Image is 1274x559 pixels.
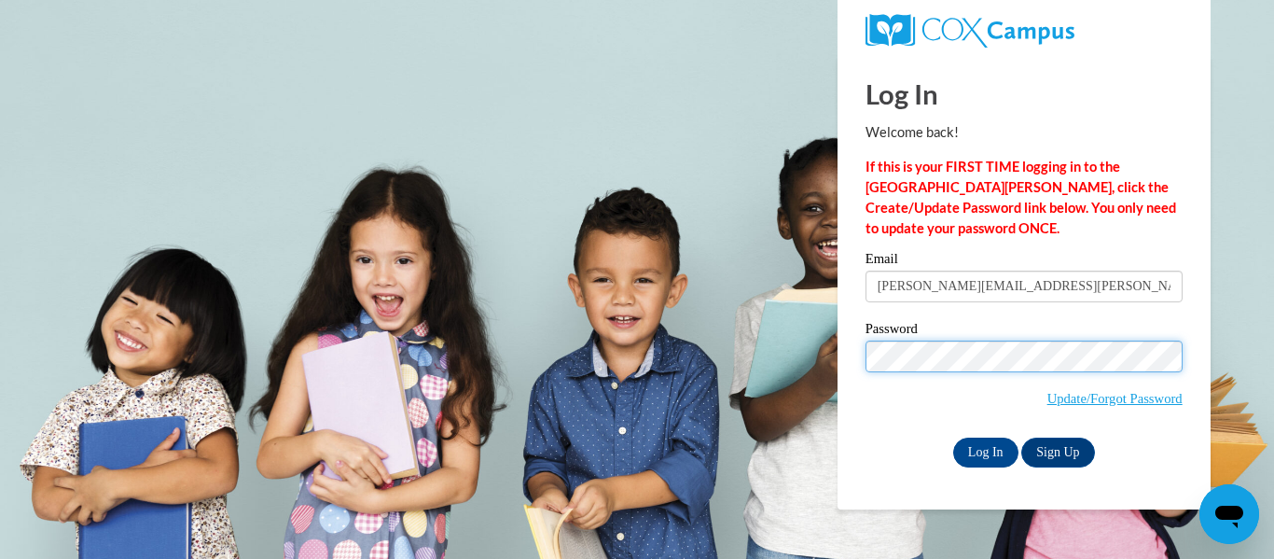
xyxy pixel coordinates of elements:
a: Update/Forgot Password [1047,391,1183,406]
a: COX Campus [865,14,1183,48]
input: Log In [953,438,1018,468]
label: Email [865,252,1183,271]
label: Password [865,322,1183,341]
a: Sign Up [1021,438,1094,468]
h1: Log In [865,75,1183,113]
p: Welcome back! [865,122,1183,143]
strong: If this is your FIRST TIME logging in to the [GEOGRAPHIC_DATA][PERSON_NAME], click the Create/Upd... [865,159,1176,236]
iframe: Button to launch messaging window [1199,484,1259,544]
img: COX Campus [865,14,1074,48]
